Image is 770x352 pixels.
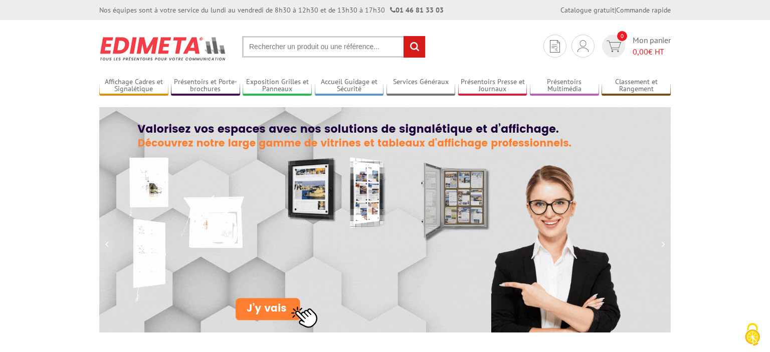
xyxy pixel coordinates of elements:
img: devis rapide [607,41,621,52]
a: Présentoirs et Porte-brochures [171,78,240,94]
a: devis rapide 0 Mon panier 0,00€ HT [600,35,671,58]
input: rechercher [404,36,425,58]
a: Exposition Grilles et Panneaux [243,78,312,94]
img: Présentoir, panneau, stand - Edimeta - PLV, affichage, mobilier bureau, entreprise [99,30,227,67]
a: Accueil Guidage et Sécurité [315,78,384,94]
span: 0,00 [633,47,648,57]
a: Catalogue gratuit [560,6,615,15]
span: 0 [617,31,627,41]
a: Commande rapide [616,6,671,15]
div: Nos équipes sont à votre service du lundi au vendredi de 8h30 à 12h30 et de 13h30 à 17h30 [99,5,444,15]
img: Cookies (fenêtre modale) [740,322,765,347]
div: | [560,5,671,15]
strong: 01 46 81 33 03 [390,6,444,15]
a: Présentoirs Multimédia [530,78,599,94]
img: devis rapide [577,40,589,52]
img: devis rapide [550,40,560,53]
a: Classement et Rangement [602,78,671,94]
input: Rechercher un produit ou une référence... [242,36,426,58]
a: Présentoirs Presse et Journaux [458,78,527,94]
span: € HT [633,46,671,58]
span: Mon panier [633,35,671,58]
a: Affichage Cadres et Signalétique [99,78,168,94]
button: Cookies (fenêtre modale) [735,318,770,352]
a: Services Généraux [387,78,456,94]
